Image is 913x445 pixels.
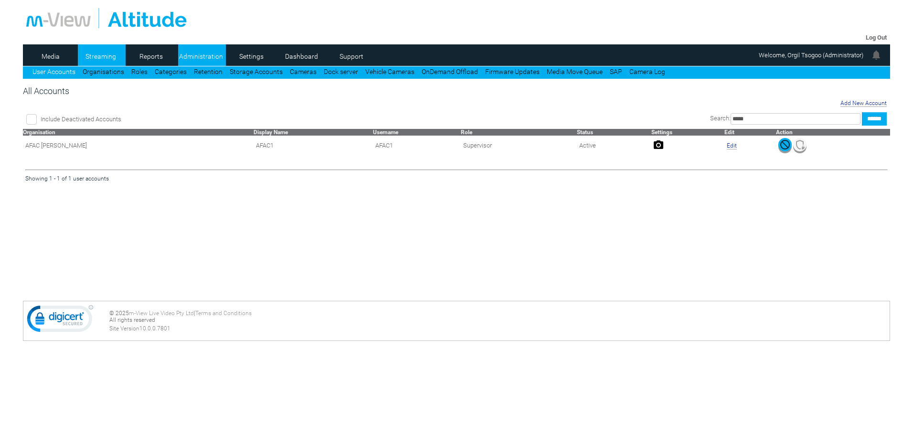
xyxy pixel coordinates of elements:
a: Role [461,129,472,136]
img: bell24.png [871,49,882,61]
span: Include Deactivated Accounts [41,116,121,123]
a: Roles [131,68,148,75]
a: User Accounts [32,68,75,75]
img: DigiCert Secured Site Seal [27,305,94,337]
a: m-View Live Video Pty Ltd [129,310,194,317]
a: Retention [194,68,223,75]
a: Administration [178,49,224,64]
span: Contact Method: SMS and Email [256,142,274,149]
a: Settings [228,49,275,64]
a: Categories [155,68,187,75]
td: Active [577,136,651,155]
a: Username [373,129,398,136]
a: Support [329,49,375,64]
span: AFAC [PERSON_NAME] [25,142,87,149]
div: Site Version [109,325,886,332]
th: Settings [651,129,724,136]
span: AFAC1 [375,142,393,149]
a: Media Move Queue [547,68,603,75]
a: Organisation [23,129,55,136]
a: Firmware Updates [485,68,540,75]
a: MFA Not Set [793,146,807,153]
a: Streaming [78,49,124,64]
a: Storage Accounts [230,68,283,75]
td: Supervisor [461,136,577,155]
a: Edit [727,142,737,149]
img: user-active-green-icon.svg [778,138,792,151]
a: Dashboard [278,49,325,64]
a: Reports [128,49,174,64]
img: mfa-shield-white-icon.svg [793,138,807,151]
a: SAP [610,68,622,75]
a: Vehicle Cameras [365,68,414,75]
a: Log Out [866,34,887,41]
a: Status [577,129,593,136]
a: OnDemand Offload [422,68,478,75]
a: Terms and Conditions [195,310,252,317]
a: Cameras [290,68,317,75]
a: Dock server [324,68,358,75]
th: Edit [724,129,776,136]
div: © 2025 | All rights reserved [109,310,886,332]
span: All Accounts [23,86,69,96]
div: Search: [334,112,887,126]
img: camera24.png [654,140,663,149]
a: Display Name [254,129,288,136]
a: Camera Log [629,68,665,75]
a: Organisations [83,68,124,75]
a: Media [28,49,74,64]
span: Welcome, Orgil Tsogoo (Administrator) [759,52,863,59]
a: Deactivate [778,146,792,153]
th: Action [776,129,891,136]
span: Showing 1 - 1 of 1 user accounts [25,175,109,182]
a: Add New Account [840,100,887,107]
span: 10.0.0.7801 [139,325,170,332]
